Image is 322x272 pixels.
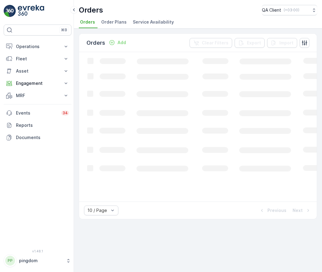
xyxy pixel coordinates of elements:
[61,28,67,32] p: ⌘B
[106,39,128,46] button: Add
[4,5,16,17] img: logo
[4,249,71,253] span: v 1.48.1
[63,111,68,115] p: 34
[86,39,105,47] p: Orders
[262,7,281,13] p: QA Client
[4,77,71,89] button: Engagement
[4,107,71,119] a: Events34
[16,134,69,141] p: Documents
[4,254,71,267] button: PPpingdom
[117,40,126,46] p: Add
[16,68,59,74] p: Asset
[4,89,71,102] button: MRF
[16,56,59,62] p: Fleet
[4,119,71,131] a: Reports
[4,65,71,77] button: Asset
[267,38,297,48] button: Import
[262,5,317,15] button: QA Client(+03:00)
[18,5,44,17] img: logo_light-DOdMpM7g.png
[79,5,103,15] p: Orders
[247,40,261,46] p: Export
[16,43,59,50] p: Operations
[5,256,15,266] div: PP
[190,38,232,48] button: Clear Filters
[293,207,303,213] p: Next
[133,19,174,25] span: Service Availability
[80,19,95,25] span: Orders
[16,122,69,128] p: Reports
[258,207,287,214] button: Previous
[4,40,71,53] button: Operations
[202,40,228,46] p: Clear Filters
[16,93,59,99] p: MRF
[284,8,299,13] p: ( +03:00 )
[4,53,71,65] button: Fleet
[235,38,265,48] button: Export
[101,19,127,25] span: Order Plans
[267,207,286,213] p: Previous
[279,40,293,46] p: Import
[4,131,71,144] a: Documents
[16,80,59,86] p: Engagement
[292,207,312,214] button: Next
[16,110,58,116] p: Events
[19,258,63,264] p: pingdom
